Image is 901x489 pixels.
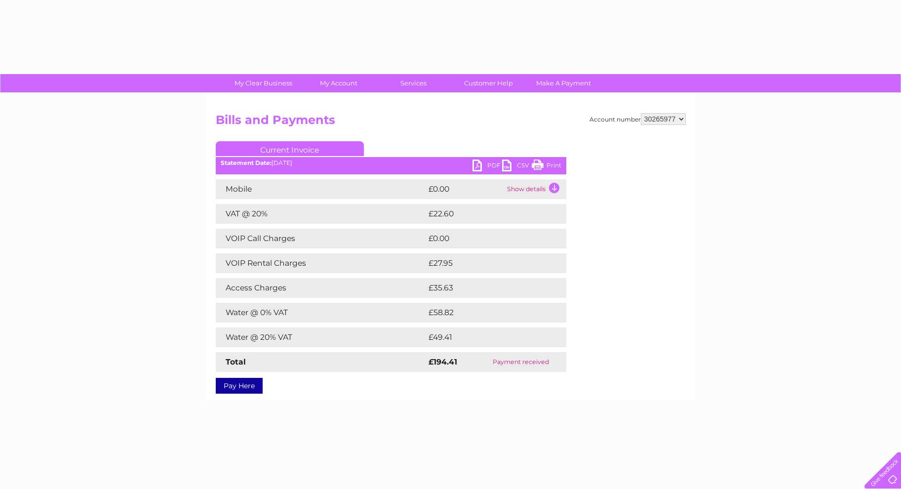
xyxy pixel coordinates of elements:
td: £27.95 [426,253,546,273]
b: Statement Date: [221,159,272,166]
div: [DATE] [216,160,566,166]
a: Print [532,160,561,174]
td: £0.00 [426,179,505,199]
td: Water @ 0% VAT [216,303,426,323]
a: My Account [298,74,379,92]
a: PDF [472,160,502,174]
a: Make A Payment [523,74,604,92]
td: £22.60 [426,204,547,224]
td: VOIP Call Charges [216,229,426,248]
td: £0.00 [426,229,544,248]
a: Customer Help [448,74,529,92]
td: £58.82 [426,303,547,323]
a: My Clear Business [223,74,304,92]
a: Pay Here [216,378,263,394]
strong: Total [226,357,246,367]
a: Current Invoice [216,141,364,156]
td: £49.41 [426,327,546,347]
strong: £194.41 [429,357,457,367]
a: CSV [502,160,532,174]
td: VOIP Rental Charges [216,253,426,273]
td: Access Charges [216,278,426,298]
td: Payment received [475,352,566,372]
td: Mobile [216,179,426,199]
td: VAT @ 20% [216,204,426,224]
td: Water @ 20% VAT [216,327,426,347]
h2: Bills and Payments [216,113,686,132]
div: Account number [589,113,686,125]
a: Services [373,74,454,92]
td: Show details [505,179,566,199]
td: £35.63 [426,278,546,298]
